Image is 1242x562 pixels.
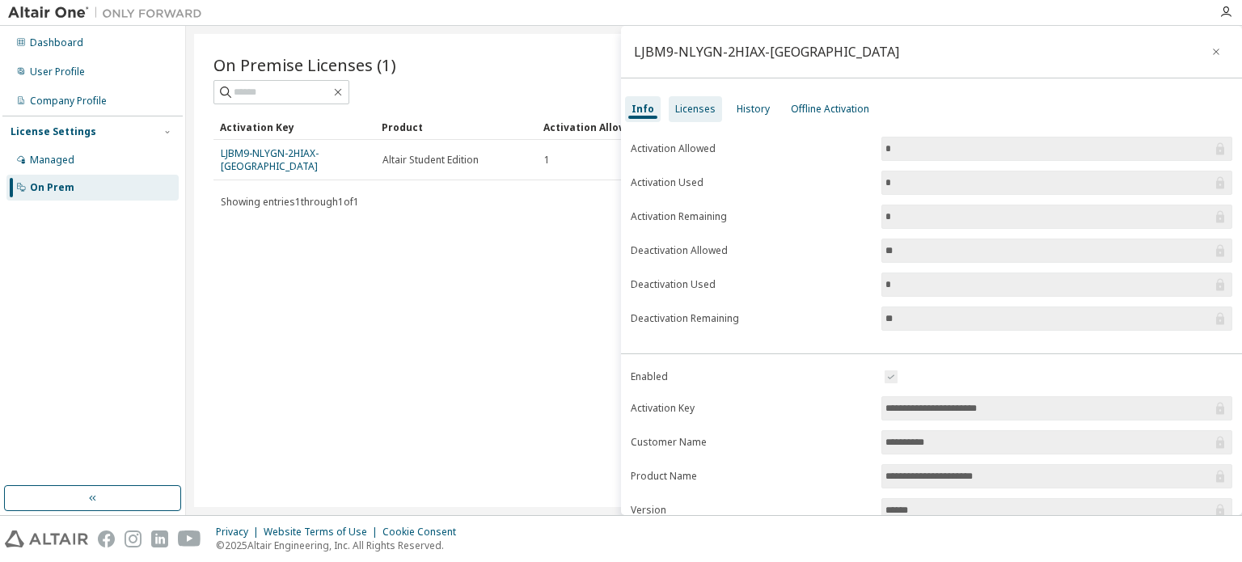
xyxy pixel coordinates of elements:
[631,244,872,257] label: Deactivation Allowed
[30,154,74,167] div: Managed
[631,278,872,291] label: Deactivation Used
[634,45,899,58] div: LJBM9-NLYGN-2HIAX-[GEOGRAPHIC_DATA]
[382,114,530,140] div: Product
[631,436,872,449] label: Customer Name
[213,53,396,76] span: On Premise Licenses (1)
[220,114,369,140] div: Activation Key
[631,402,872,415] label: Activation Key
[221,195,359,209] span: Showing entries 1 through 1 of 1
[221,146,319,173] a: LJBM9-NLYGN-2HIAX-[GEOGRAPHIC_DATA]
[30,95,107,108] div: Company Profile
[216,539,466,552] p: © 2025 Altair Engineering, Inc. All Rights Reserved.
[631,176,872,189] label: Activation Used
[631,210,872,223] label: Activation Remaining
[5,530,88,547] img: altair_logo.svg
[737,103,770,116] div: History
[30,181,74,194] div: On Prem
[382,526,466,539] div: Cookie Consent
[8,5,210,21] img: Altair One
[98,530,115,547] img: facebook.svg
[151,530,168,547] img: linkedin.svg
[631,312,872,325] label: Deactivation Remaining
[30,36,83,49] div: Dashboard
[125,530,142,547] img: instagram.svg
[791,103,869,116] div: Offline Activation
[382,154,479,167] span: Altair Student Edition
[216,526,264,539] div: Privacy
[544,154,550,167] span: 1
[30,65,85,78] div: User Profile
[675,103,716,116] div: Licenses
[178,530,201,547] img: youtube.svg
[632,103,654,116] div: Info
[631,370,872,383] label: Enabled
[543,114,692,140] div: Activation Allowed
[631,470,872,483] label: Product Name
[631,504,872,517] label: Version
[264,526,382,539] div: Website Terms of Use
[11,125,96,138] div: License Settings
[631,142,872,155] label: Activation Allowed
